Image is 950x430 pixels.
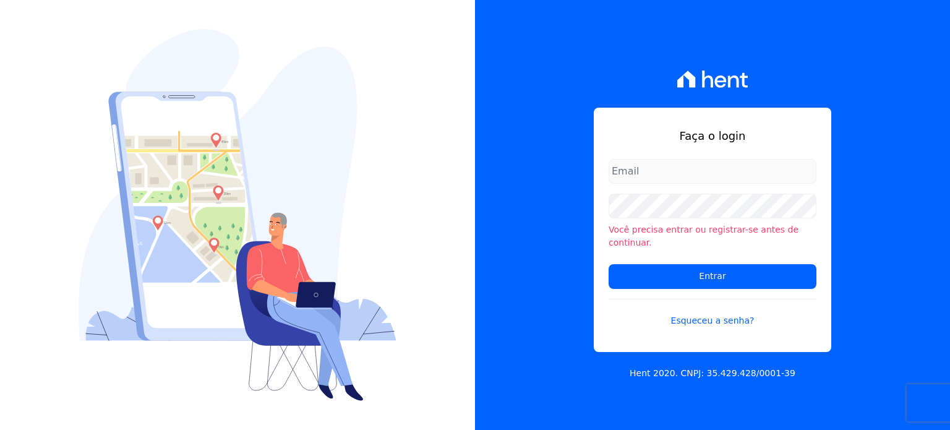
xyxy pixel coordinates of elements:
[630,367,795,380] p: Hent 2020. CNPJ: 35.429.428/0001-39
[609,223,816,249] li: Você precisa entrar ou registrar-se antes de continuar.
[609,159,816,184] input: Email
[609,299,816,327] a: Esqueceu a senha?
[79,29,396,401] img: Login
[609,127,816,144] h1: Faça o login
[609,264,816,289] input: Entrar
